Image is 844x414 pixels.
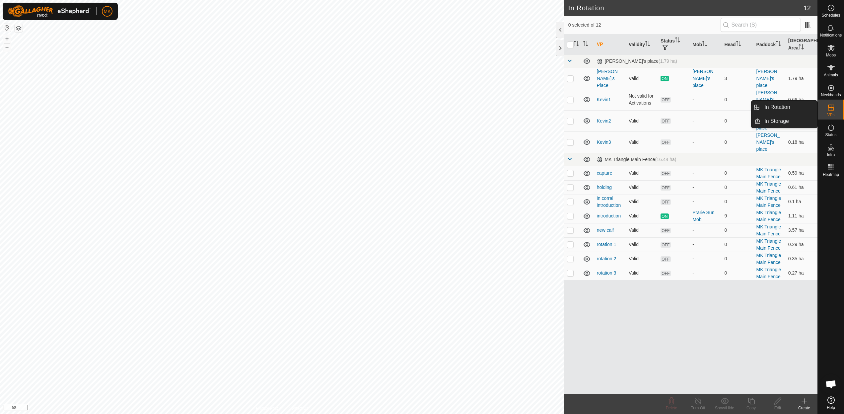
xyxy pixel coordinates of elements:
[3,24,11,32] button: Reset Map
[289,405,308,411] a: Contact Us
[786,68,817,89] td: 1.79 ha
[722,180,753,195] td: 0
[786,35,817,55] th: [GEOGRAPHIC_DATA] Area
[675,38,680,43] p-sorticon: Activate to sort
[583,42,588,47] p-sorticon: Activate to sort
[626,166,658,180] td: Valid
[756,90,780,109] a: [PERSON_NAME]'s place
[818,394,844,412] a: Help
[661,76,668,81] span: ON
[756,181,781,194] a: MK Triangle Main Fence
[692,118,719,124] div: -
[821,374,841,394] a: Open chat
[722,110,753,131] td: 0
[597,58,677,64] div: [PERSON_NAME]'s place
[824,73,838,77] span: Animals
[574,42,579,47] p-sorticon: Activate to sort
[626,131,658,153] td: Valid
[756,69,780,88] a: [PERSON_NAME]'s place
[626,237,658,252] td: Valid
[756,253,781,265] a: MK Triangle Main Fence
[626,195,658,209] td: Valid
[626,89,658,110] td: Not valid for Activations
[823,173,839,177] span: Heatmap
[756,111,780,130] a: [PERSON_NAME]'s place
[756,238,781,251] a: MK Triangle Main Fence
[666,406,677,410] span: Delete
[756,167,781,179] a: MK Triangle Main Fence
[826,53,836,57] span: Mobs
[8,5,91,17] img: Gallagher Logo
[597,196,621,208] a: in corral introduction
[756,224,781,236] a: MK Triangle Main Fence
[661,228,670,233] span: OFF
[711,405,738,411] div: Show/Hide
[597,97,611,102] a: Kevin1
[722,89,753,110] td: 0
[722,237,753,252] td: 0
[827,113,834,117] span: VPs
[597,69,620,88] a: [PERSON_NAME]'s Place
[791,405,817,411] div: Create
[626,223,658,237] td: Valid
[722,166,753,180] td: 0
[594,35,626,55] th: VP
[786,180,817,195] td: 0.61 ha
[626,180,658,195] td: Valid
[661,271,670,276] span: OFF
[692,227,719,234] div: -
[738,405,764,411] div: Copy
[661,242,670,248] span: OFF
[692,198,719,205] div: -
[659,58,677,64] span: (1.79 ha)
[756,210,781,222] a: MK Triangle Main Fence
[661,199,670,205] span: OFF
[597,139,611,145] a: Kevin3
[804,3,811,13] span: 12
[655,157,676,162] span: (16.44 ha)
[626,110,658,131] td: Valid
[776,42,781,47] p-sorticon: Activate to sort
[786,237,817,252] td: 0.29 ha
[692,68,719,89] div: [PERSON_NAME]'s place
[692,170,719,177] div: -
[597,170,612,176] a: capture
[685,405,711,411] div: Turn Off
[825,133,836,137] span: Status
[568,4,804,12] h2: In Rotation
[786,209,817,223] td: 1.11 ha
[786,89,817,110] td: 0.66 ha
[702,42,707,47] p-sorticon: Activate to sort
[756,267,781,279] a: MK Triangle Main Fence
[736,42,741,47] p-sorticon: Activate to sort
[799,45,804,50] p-sorticon: Activate to sort
[754,35,786,55] th: Paddock
[692,96,719,103] div: -
[626,68,658,89] td: Valid
[597,213,621,218] a: introduction
[786,223,817,237] td: 3.57 ha
[256,405,281,411] a: Privacy Policy
[626,209,658,223] td: Valid
[597,256,616,261] a: rotation 2
[786,166,817,180] td: 0.59 ha
[3,43,11,51] button: –
[597,227,614,233] a: new calf
[645,42,650,47] p-sorticon: Activate to sort
[722,195,753,209] td: 0
[821,13,840,17] span: Schedules
[597,242,616,247] a: rotation 1
[626,266,658,280] td: Valid
[661,139,670,145] span: OFF
[661,97,670,103] span: OFF
[597,185,612,190] a: holding
[722,266,753,280] td: 0
[786,131,817,153] td: 0.18 ha
[692,241,719,248] div: -
[597,270,616,276] a: rotation 3
[786,266,817,280] td: 0.27 ha
[692,139,719,146] div: -
[821,93,841,97] span: Neckbands
[786,195,817,209] td: 0.1 ha
[756,132,780,152] a: [PERSON_NAME]'s place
